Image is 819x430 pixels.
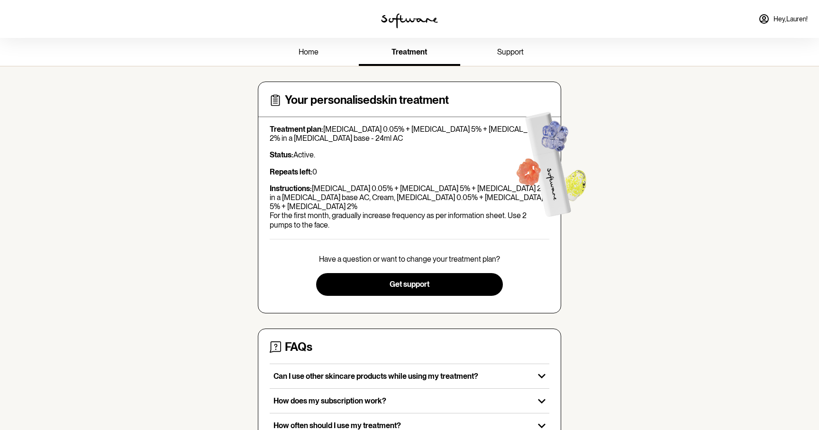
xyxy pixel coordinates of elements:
span: support [497,47,524,56]
strong: Repeats left: [270,167,312,176]
p: How often should I use my treatment? [273,421,530,430]
strong: Treatment plan: [270,125,323,134]
img: software logo [381,13,438,28]
strong: Status: [270,150,293,159]
a: treatment [359,40,460,66]
span: Hey, Lauren ! [773,15,808,23]
button: How does my subscription work? [270,389,549,413]
p: 0 [270,167,549,176]
button: Get support [316,273,502,296]
button: Can I use other skincare products while using my treatment? [270,364,549,388]
p: Can I use other skincare products while using my treatment? [273,372,530,381]
strong: Instructions: [270,184,312,193]
span: treatment [391,47,427,56]
img: Software treatment bottle [496,93,603,229]
h4: Your personalised skin treatment [285,93,449,107]
p: [MEDICAL_DATA] 0.05% + [MEDICAL_DATA] 5% + [MEDICAL_DATA] 2% in a [MEDICAL_DATA] base - 24ml AC [270,125,549,143]
p: [MEDICAL_DATA] 0.05% + [MEDICAL_DATA] 5% + [MEDICAL_DATA] 2% in a [MEDICAL_DATA] base AC, Cream, ... [270,184,549,229]
a: Hey,Lauren! [753,8,813,30]
p: How does my subscription work? [273,396,530,405]
a: support [460,40,561,66]
p: Have a question or want to change your treatment plan? [319,255,500,264]
span: Get support [390,280,429,289]
span: home [299,47,318,56]
p: Active. [270,150,549,159]
h4: FAQs [285,340,312,354]
a: home [258,40,359,66]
